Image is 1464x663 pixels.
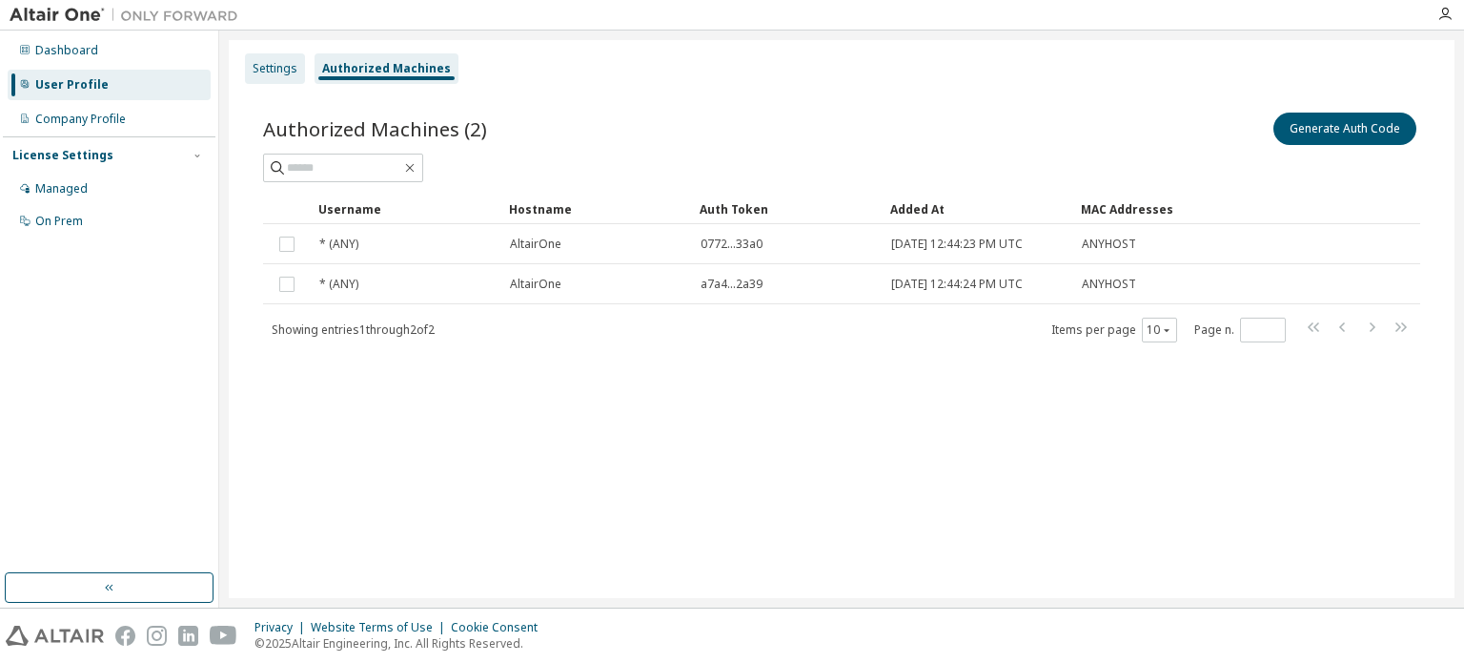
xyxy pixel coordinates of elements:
div: User Profile [35,77,109,93]
img: linkedin.svg [178,626,198,646]
div: MAC Addresses [1081,194,1226,224]
div: Authorized Machines [322,61,451,76]
button: Generate Auth Code [1273,113,1416,145]
div: Company Profile [35,112,126,127]
button: 10 [1147,322,1172,338]
span: Authorized Machines (2) [263,115,487,142]
div: Settings [253,61,297,76]
div: Hostname [509,194,684,224]
span: Page n. [1194,318,1286,342]
div: Username [318,194,494,224]
div: On Prem [35,214,83,229]
img: facebook.svg [115,626,135,646]
div: Cookie Consent [451,620,549,635]
span: [DATE] 12:44:24 PM UTC [891,277,1023,292]
span: * (ANY) [319,277,358,292]
span: AltairOne [510,237,561,252]
span: * (ANY) [319,237,358,252]
span: [DATE] 12:44:23 PM UTC [891,237,1023,252]
div: Managed [35,181,88,197]
span: Showing entries 1 through 2 of 2 [272,321,435,338]
p: © 2025 Altair Engineering, Inc. All Rights Reserved. [254,635,549,652]
div: License Settings [12,148,113,163]
div: Auth Token [700,194,875,224]
span: a7a4...2a39 [701,277,762,292]
img: altair_logo.svg [6,626,104,646]
div: Website Terms of Use [311,620,451,635]
span: ANYHOST [1082,237,1136,252]
img: Altair One [10,6,248,25]
span: 0772...33a0 [701,237,762,252]
span: Items per page [1051,318,1177,342]
img: youtube.svg [210,626,237,646]
img: instagram.svg [147,626,167,646]
span: AltairOne [510,277,561,292]
div: Added At [890,194,1066,224]
div: Privacy [254,620,311,635]
div: Dashboard [35,43,98,58]
span: ANYHOST [1082,277,1136,292]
